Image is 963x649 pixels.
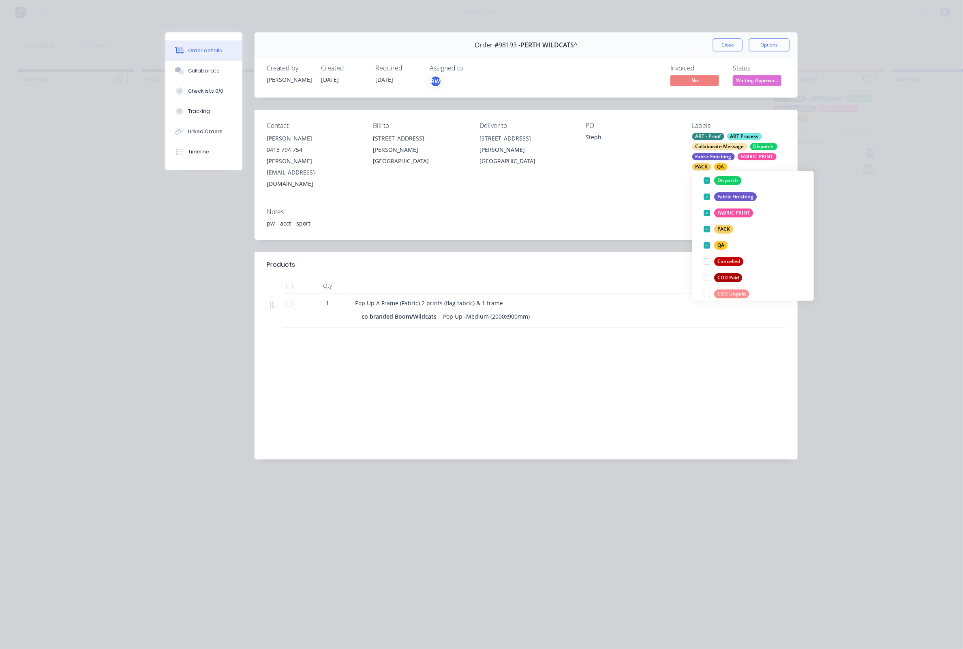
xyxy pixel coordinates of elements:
button: Cancelled [700,256,747,267]
span: [DATE] [375,76,393,83]
span: No [670,75,719,85]
div: Required [375,64,420,72]
div: Collaborate Message [692,143,747,150]
div: Tracking [188,108,210,115]
button: PACK [700,223,736,235]
div: Fabric Finishing [714,192,757,201]
span: Order #98193 - [475,41,520,49]
div: PACK [714,225,733,234]
div: [STREET_ADDRESS][PERSON_NAME] [479,133,573,155]
div: [PERSON_NAME][EMAIL_ADDRESS][DOMAIN_NAME] [267,155,360,189]
div: [GEOGRAPHIC_DATA] [479,155,573,167]
div: [STREET_ADDRESS][PERSON_NAME] [373,133,466,155]
button: Close [713,38,743,51]
div: Notes [267,208,785,216]
div: [STREET_ADDRESS][PERSON_NAME][GEOGRAPHIC_DATA] [373,133,466,167]
span: PERTH WILDCATS^ [520,41,578,49]
button: RW [430,75,442,87]
button: Order details [165,40,242,61]
div: FABRIC PRINT [714,209,753,217]
div: Status [733,64,785,72]
div: COD Paid [714,273,742,282]
span: 1 [326,299,329,307]
div: Labels [692,122,785,130]
div: Order details [188,47,223,54]
button: FABRIC PRINT [700,207,756,219]
div: FABRIC PRINT [738,153,777,160]
div: QA [714,163,728,170]
div: [GEOGRAPHIC_DATA] [373,155,466,167]
div: PO [586,122,679,130]
button: Options [749,38,790,51]
div: Bill to [373,122,466,130]
button: QA [700,240,731,251]
div: 0413 794 754 [267,144,360,155]
div: co branded Boom/Wildcats [362,311,440,322]
button: Collaborate [165,61,242,81]
span: Waiting Approva... [733,75,781,85]
div: Fabric Finishing [692,153,735,160]
span: [DATE] [321,76,339,83]
button: Fabric Finishing [700,191,760,202]
div: [PERSON_NAME]0413 794 754[PERSON_NAME][EMAIL_ADDRESS][DOMAIN_NAME] [267,133,360,189]
div: PACK [692,163,711,170]
div: Dispatch [714,176,741,185]
button: Checklists 0/0 [165,81,242,101]
div: [STREET_ADDRESS][PERSON_NAME][GEOGRAPHIC_DATA] [479,133,573,167]
div: Steph [586,133,679,144]
div: COD Unpaid [714,289,749,298]
span: Pop Up A Frame (Fabric) 2 prints (flag fabric) & 1 frame [355,299,503,307]
div: Qty [303,278,352,294]
div: [PERSON_NAME] [267,133,360,144]
button: Dispatch [700,175,745,186]
button: Linked Orders [165,121,242,142]
div: QA [714,241,728,250]
button: COD Unpaid [700,288,752,300]
div: Invoiced [670,64,723,72]
div: Deliver to [479,122,573,130]
div: Created by [267,64,311,72]
div: Products [267,260,295,270]
div: Created [321,64,366,72]
div: Dispatch [750,143,777,150]
div: Timeline [188,148,210,155]
div: pw - acct - sport [267,219,785,228]
div: ART Process [727,133,762,140]
div: ART - Proof [692,133,724,140]
div: Cancelled [714,257,743,266]
button: Timeline [165,142,242,162]
div: [PERSON_NAME] [267,75,311,84]
div: Pop Up -Medium (2000x900mm) [440,311,533,322]
div: Checklists 0/0 [188,87,224,95]
button: Tracking [165,101,242,121]
div: Collaborate [188,67,220,74]
div: Assigned to [430,64,511,72]
button: Waiting Approva... [733,75,781,87]
button: COD Paid [700,272,745,283]
div: Linked Orders [188,128,223,135]
div: Contact [267,122,360,130]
